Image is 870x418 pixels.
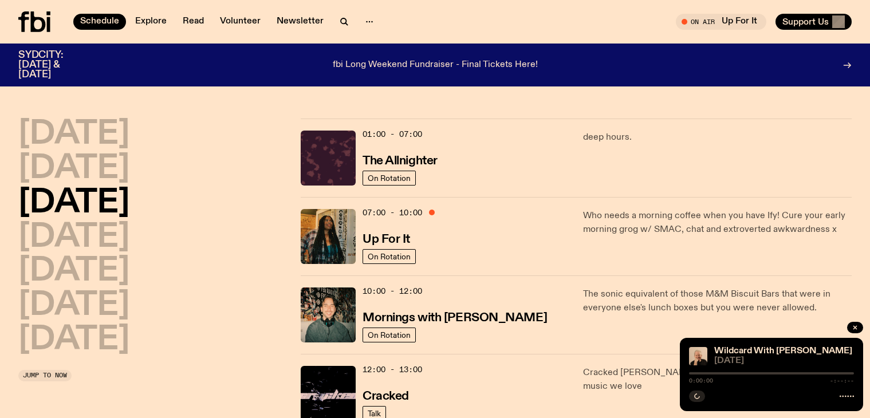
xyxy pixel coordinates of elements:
[363,231,410,246] a: Up For It
[23,372,67,378] span: Jump to now
[676,14,766,30] button: On AirUp For It
[18,187,129,219] button: [DATE]
[363,310,547,324] a: Mornings with [PERSON_NAME]
[301,287,356,342] img: Radio presenter Ben Hansen sits in front of a wall of photos and an fbi radio sign. Film photo. B...
[363,234,410,246] h3: Up For It
[830,378,854,384] span: -:--:--
[583,366,852,393] p: Cracked [PERSON_NAME] open the creative process behind the music we love
[583,131,852,144] p: deep hours.
[213,14,267,30] a: Volunteer
[18,324,129,356] button: [DATE]
[363,207,422,218] span: 07:00 - 10:00
[18,50,92,80] h3: SYDCITY: [DATE] & [DATE]
[363,155,438,167] h3: The Allnighter
[363,171,416,186] a: On Rotation
[176,14,211,30] a: Read
[18,153,129,185] button: [DATE]
[18,255,129,287] button: [DATE]
[363,388,409,403] a: Cracked
[363,153,438,167] a: The Allnighter
[128,14,174,30] a: Explore
[363,286,422,297] span: 10:00 - 12:00
[363,391,409,403] h3: Cracked
[363,364,422,375] span: 12:00 - 13:00
[368,253,411,261] span: On Rotation
[333,60,538,70] p: fbi Long Weekend Fundraiser - Final Tickets Here!
[714,357,854,365] span: [DATE]
[18,119,129,151] button: [DATE]
[73,14,126,30] a: Schedule
[301,209,356,264] img: Ify - a Brown Skin girl with black braided twists, looking up to the side with her tongue stickin...
[368,409,381,418] span: Talk
[714,346,852,356] a: Wildcard With [PERSON_NAME]
[775,14,852,30] button: Support Us
[782,17,829,27] span: Support Us
[18,290,129,322] button: [DATE]
[583,287,852,315] p: The sonic equivalent of those M&M Biscuit Bars that were in everyone else's lunch boxes but you w...
[18,222,129,254] button: [DATE]
[363,328,416,342] a: On Rotation
[270,14,330,30] a: Newsletter
[368,331,411,340] span: On Rotation
[18,370,72,381] button: Jump to now
[363,312,547,324] h3: Mornings with [PERSON_NAME]
[689,347,707,365] img: Stuart is smiling charmingly, wearing a black t-shirt against a stark white background.
[363,129,422,140] span: 01:00 - 07:00
[583,209,852,236] p: Who needs a morning coffee when you have Ify! Cure your early morning grog w/ SMAC, chat and extr...
[689,378,713,384] span: 0:00:00
[363,249,416,264] a: On Rotation
[368,174,411,183] span: On Rotation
